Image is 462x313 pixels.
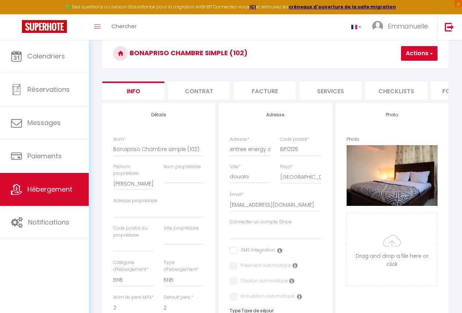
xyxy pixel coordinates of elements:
h4: Détails [113,112,204,117]
span: Chercher [111,22,137,30]
span: Emmanuelle [388,22,428,31]
span: Réservations [27,85,70,94]
img: logout [445,22,454,31]
label: Email [230,191,244,198]
label: Pays [280,163,293,170]
label: Default pers. [164,294,193,301]
span: Paiements [27,151,62,161]
label: Connecter un compte Stripe [230,219,292,226]
li: Info [102,82,164,99]
label: Adresse propriétaire [113,197,157,204]
label: Ville propriétaire [164,225,199,232]
span: Calendriers [27,52,65,61]
img: ... [372,21,383,32]
li: Checklists [365,82,427,99]
button: Ouvrir le widget de chat LiveChat [6,3,28,25]
img: Super Booking [22,20,67,33]
span: Hébergement [27,185,72,194]
label: Code postal du propriétaire [113,225,154,239]
label: Type d'hébergement [164,259,204,273]
span: Notifications [28,218,69,227]
span: Messages [27,118,61,127]
button: Actions [401,46,438,61]
li: Facture [234,82,296,99]
label: Catégorie d'hébergement [113,259,154,273]
h4: Photo [347,112,438,117]
h4: Adresse [230,112,321,117]
label: Nom de pers MAX [113,294,154,301]
label: Caution automatique [237,278,288,286]
a: ICI [249,4,256,10]
h3: Bonapriso Chambre simple (102) [102,39,448,68]
li: Contrat [168,82,230,99]
label: Photo [347,136,359,143]
a: Chercher [106,14,142,40]
label: Adresse [230,136,249,143]
li: Services [299,82,362,99]
label: Ville [230,163,241,170]
label: Nom [113,136,126,143]
a: créneaux d'ouverture de la salle migration [289,4,396,10]
label: Prénom propriétaire [113,163,154,177]
label: Code postal [280,136,309,143]
label: Nom propriétaire [164,163,201,170]
label: Paiement automatique [237,262,291,270]
a: ... Emmanuelle [367,14,437,40]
